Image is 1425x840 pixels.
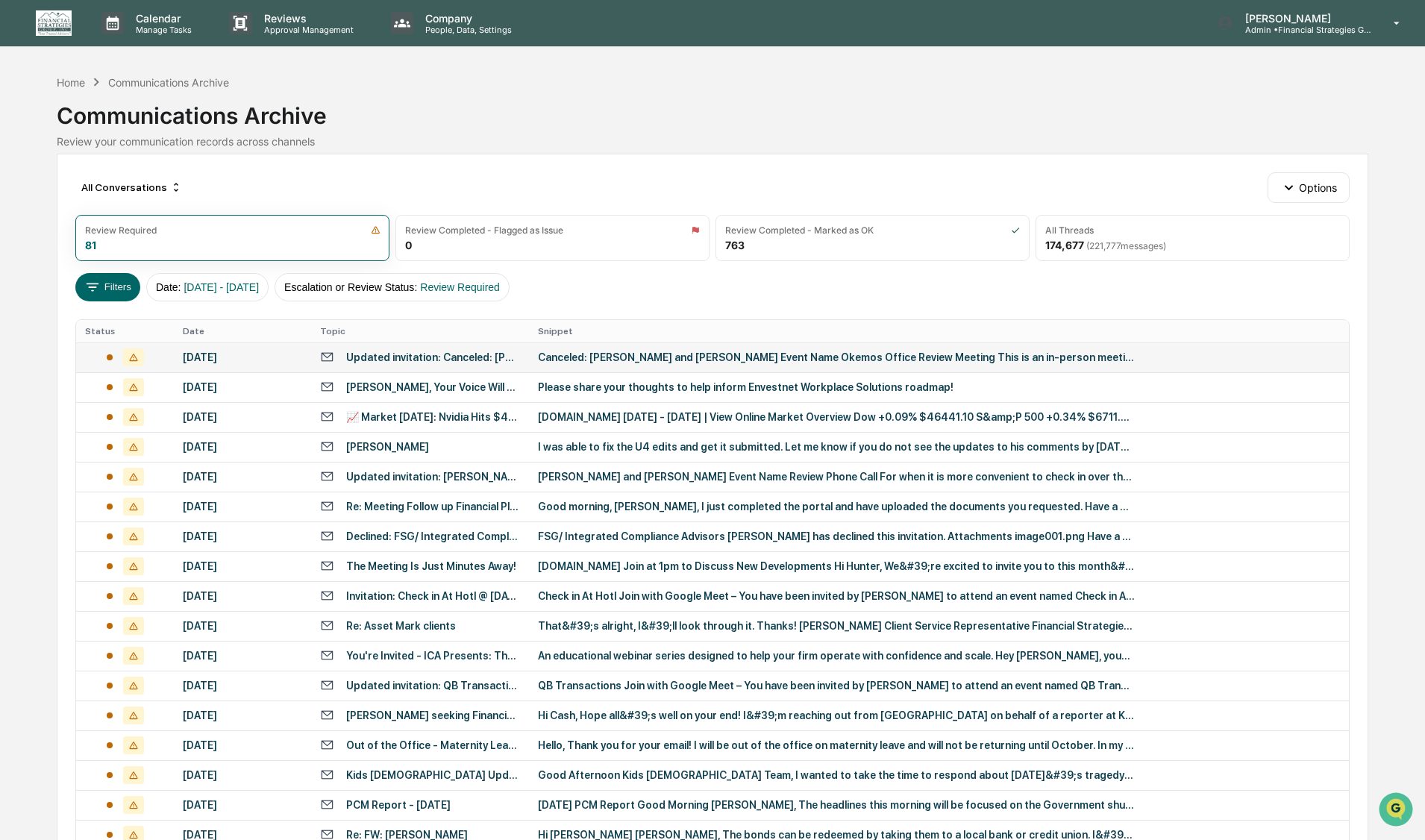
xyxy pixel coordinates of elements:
[183,411,302,423] div: [DATE]
[57,76,85,89] div: Home
[538,560,1135,572] div: [DOMAIN_NAME] Join at 1pm to Discuss New Developments Hi Hunter, We&#39;re excited to invite you ...
[346,799,451,811] div: PCM Report - [DATE]
[1268,172,1349,202] button: Options
[15,189,39,213] img: Jack Rasmussen
[346,501,520,513] div: Re: Meeting Follow up Financial Planning
[346,650,520,662] div: You're Invited - ICA Presents: The Bears & The Bees
[1011,225,1020,235] img: icon
[346,560,516,572] div: The Meeting Is Just Minutes Away!
[124,25,199,35] p: Manage Tasks
[15,114,42,141] img: 1746055101610-c473b297-6a78-478c-a979-82029cc54cd1
[346,381,520,393] div: [PERSON_NAME], Your Voice Will Help Guide Our Innovation
[420,281,500,293] span: Review Required
[538,620,1135,632] div: That&#39;s alright, I&#39;ll look through it. Thanks! [PERSON_NAME] Client Service Representative...
[30,305,96,320] span: Preclearance
[346,709,520,721] div: [PERSON_NAME] seeking Financial Advisor
[183,351,302,363] div: [DATE]
[46,243,121,255] span: [PERSON_NAME]
[538,351,1135,363] div: Canceled: [PERSON_NAME] and [PERSON_NAME] Event Name Okemos Office Review Meeting This is an in-p...
[15,307,27,319] div: 🖐️
[57,90,1368,129] div: Communications Archive
[183,501,302,513] div: [DATE]
[15,166,100,178] div: Past conversations
[108,76,229,89] div: Communications Archive
[132,243,163,255] span: [DATE]
[1233,12,1372,25] p: [PERSON_NAME]
[346,620,456,632] div: Re: Asset Mark clients
[15,229,39,253] img: Jack Rasmussen
[252,12,361,25] p: Reviews
[46,203,121,215] span: [PERSON_NAME]
[30,333,94,348] span: Data Lookup
[346,411,520,423] div: 📈 Market [DATE]: Nvidia Hits $4.5 Trillion Market Cap Milestone
[538,799,1135,811] div: [DATE] PCM Report Good Morning [PERSON_NAME], The headlines this morning will be focused on the G...
[371,225,380,235] img: icon
[346,739,520,751] div: Out of the Office - Maternity Leave Re: Check out the NEW [PERSON_NAME]’s Rewards™ 🥳
[184,281,259,293] span: [DATE] - [DATE]
[123,305,185,320] span: Attestations
[15,335,27,347] div: 🔎
[36,10,72,36] img: logo
[30,204,42,216] img: 1746055101610-c473b297-6a78-478c-a979-82029cc54cd1
[538,680,1135,692] div: QB Transactions Join with Google Meet – You have been invited by [PERSON_NAME] to attend an event...
[346,441,429,453] div: [PERSON_NAME]
[252,25,361,35] p: Approval Management
[75,175,188,199] div: All Conversations
[538,650,1135,662] div: An educational webinar series designed to help your firm operate with confidence and scale. Hey [...
[1045,225,1094,236] div: All Threads
[183,620,302,632] div: [DATE]
[183,709,302,721] div: [DATE]
[1233,25,1372,35] p: Admin • Financial Strategies Group (FSG)
[538,769,1135,781] div: Good Afternoon Kids [DEMOGRAPHIC_DATA] Team, I wanted to take the time to respond about [DATE]&#3...
[538,411,1135,423] div: [DOMAIN_NAME] [DATE] - [DATE] | View Online Market Overview Dow +0.09% $46441.10 S&amp;P 500 +0.3...
[30,244,42,256] img: 1746055101610-c473b297-6a78-478c-a979-82029cc54cd1
[691,225,700,235] img: icon
[183,799,302,811] div: [DATE]
[124,243,129,255] span: •
[346,530,520,542] div: Declined: FSG/ Integrated Compliance Advisors @ [DATE] 2pm - 2:50pm (EDT) ([PERSON_NAME])
[183,650,302,662] div: [DATE]
[183,471,302,483] div: [DATE]
[15,31,272,55] p: How can we help?
[183,560,302,572] div: [DATE]
[76,320,173,342] th: Status
[183,441,302,453] div: [DATE]
[413,12,519,25] p: Company
[1045,239,1166,251] div: 174,677
[183,680,302,692] div: [DATE]
[67,129,211,141] div: We're offline, we'll be back soon
[254,119,272,137] button: Start new chat
[124,12,199,25] p: Calendar
[183,530,302,542] div: [DATE]
[57,135,1368,148] div: Review your communication records across channels
[124,203,129,215] span: •
[346,769,520,781] div: Kids [DEMOGRAPHIC_DATA] Updates/Emergency Procedures
[183,590,302,602] div: [DATE]
[538,441,1135,453] div: I was able to fix the U4 edits and get it submitted. Let me know if you do not see the updates to...
[183,739,302,751] div: [DATE]
[31,114,58,141] img: 8933085812038_c878075ebb4cc5468115_72.jpg
[538,471,1135,483] div: [PERSON_NAME] and [PERSON_NAME] Event Name Review Phone Call For when it is more convenient to ch...
[85,225,157,236] div: Review Required
[67,114,245,129] div: Start new chat
[405,239,412,251] div: 0
[725,225,874,236] div: Review Completed - Marked as OK
[85,239,96,251] div: 81
[231,163,272,181] button: See all
[311,320,529,342] th: Topic
[405,225,563,236] div: Review Completed - Flagged as Issue
[529,320,1349,342] th: Snippet
[148,370,181,381] span: Pylon
[538,501,1135,513] div: Good morning, [PERSON_NAME], I just completed the portal and have uploaded the documents you requ...
[183,769,302,781] div: [DATE]
[538,381,1135,393] div: Please share your thoughts to help inform Envestnet Workplace Solutions roadmap! ͏‌ ͏‌ ͏‌ ͏‌ ͏‌ ͏...
[132,203,163,215] span: [DATE]
[9,299,102,326] a: 🖐️Preclearance
[538,530,1135,542] div: FSG/ Integrated Compliance Advisors [PERSON_NAME] has declined this invitation. Attachments image...
[102,299,191,326] a: 🗄️Attestations
[725,239,745,251] div: 763
[275,273,510,301] button: Escalation or Review Status:Review Required
[108,307,120,319] div: 🗄️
